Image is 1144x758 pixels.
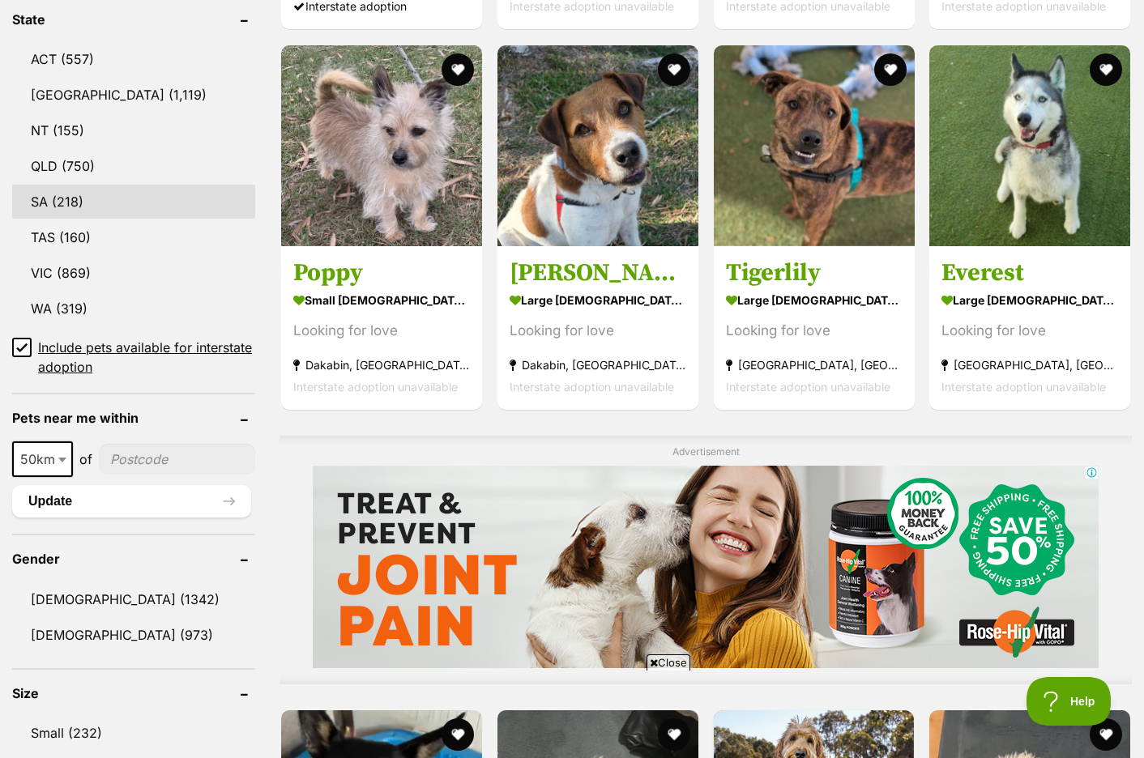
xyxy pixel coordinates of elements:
header: Size [12,686,255,701]
strong: large [DEMOGRAPHIC_DATA] Dog [510,288,686,312]
span: Interstate adoption unavailable [293,380,458,394]
header: State [12,12,255,27]
span: of [79,449,92,469]
a: [DEMOGRAPHIC_DATA] (973) [12,618,255,652]
strong: large [DEMOGRAPHIC_DATA] Dog [941,288,1118,312]
div: Looking for love [726,320,903,342]
a: SA (218) [12,185,255,219]
a: WA (319) [12,292,255,326]
button: Update [12,485,251,517]
a: Include pets available for interstate adoption [12,338,255,377]
img: Butch - Irish Wolfhound Dog [497,45,698,246]
iframe: Help Scout Beacon - Open [1027,677,1112,726]
img: Everest - Siberian Husky Dog [929,45,1130,246]
button: favourite [1090,53,1122,86]
h3: Everest [941,258,1118,288]
strong: [GEOGRAPHIC_DATA], [GEOGRAPHIC_DATA] [941,354,1118,376]
a: TAS (160) [12,220,255,254]
a: ACT (557) [12,42,255,76]
a: [GEOGRAPHIC_DATA] (1,119) [12,78,255,112]
span: 50km [14,448,71,471]
button: favourite [1090,718,1122,751]
header: Pets near me within [12,411,255,425]
h3: Tigerlily [726,258,903,288]
span: 50km [12,441,73,477]
input: postcode [99,444,255,475]
button: favourite [873,53,906,86]
strong: Dakabin, [GEOGRAPHIC_DATA] [510,354,686,376]
span: Interstate adoption unavailable [941,380,1106,394]
strong: [GEOGRAPHIC_DATA], [GEOGRAPHIC_DATA] [726,354,903,376]
strong: Dakabin, [GEOGRAPHIC_DATA] [293,354,470,376]
div: Looking for love [293,320,470,342]
button: favourite [658,53,690,86]
button: favourite [442,53,474,86]
a: NT (155) [12,113,255,147]
div: Looking for love [941,320,1118,342]
strong: small [DEMOGRAPHIC_DATA] Dog [293,288,470,312]
strong: large [DEMOGRAPHIC_DATA] Dog [726,288,903,312]
span: Include pets available for interstate adoption [38,338,255,377]
a: Poppy small [DEMOGRAPHIC_DATA] Dog Looking for love Dakabin, [GEOGRAPHIC_DATA] Interstate adoptio... [281,245,482,410]
div: Looking for love [510,320,686,342]
iframe: Advertisement [313,466,1099,668]
a: Everest large [DEMOGRAPHIC_DATA] Dog Looking for love [GEOGRAPHIC_DATA], [GEOGRAPHIC_DATA] Inters... [929,245,1130,410]
span: Interstate adoption unavailable [510,380,674,394]
a: [DEMOGRAPHIC_DATA] (1342) [12,582,255,616]
a: Small (232) [12,716,255,750]
img: Poppy - Australian Silky Terrier x Wirehaired Jack Russell Terrier Dog [281,45,482,246]
img: Tigerlily - American Staffy x Kelpie Dog [714,45,915,246]
a: QLD (750) [12,149,255,183]
a: Tigerlily large [DEMOGRAPHIC_DATA] Dog Looking for love [GEOGRAPHIC_DATA], [GEOGRAPHIC_DATA] Inte... [714,245,915,410]
div: Advertisement [280,436,1132,684]
a: VIC (869) [12,256,255,290]
span: Close [647,654,690,671]
a: [PERSON_NAME] large [DEMOGRAPHIC_DATA] Dog Looking for love Dakabin, [GEOGRAPHIC_DATA] Interstate... [497,245,698,410]
h3: [PERSON_NAME] [510,258,686,288]
span: Interstate adoption unavailable [726,380,890,394]
iframe: Advertisement [277,677,867,750]
h3: Poppy [293,258,470,288]
header: Gender [12,551,255,566]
